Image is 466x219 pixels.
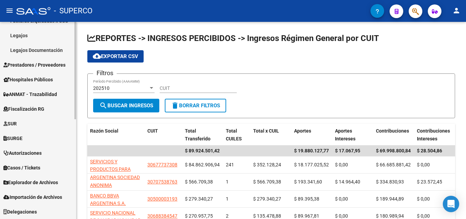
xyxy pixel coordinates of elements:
[185,196,213,202] span: $ 279.340,27
[90,128,118,134] span: Razón Social
[376,162,411,167] span: $ 66.685.881,42
[376,213,404,219] span: $ 180.989,94
[226,213,229,219] span: 2
[3,164,40,172] span: Casos / Tickets
[335,148,360,153] span: $ 17.067,95
[335,162,348,167] span: $ 0,00
[147,162,177,167] span: 30677737308
[335,128,355,141] span: Aportes Intereses
[417,196,430,202] span: $ 0,00
[93,99,159,112] button: Buscar Ingresos
[3,91,57,98] span: ANMAT - Trazabilidad
[147,213,177,219] span: 30688384547
[90,167,140,188] span: BIO ANALITICA ARGENTINA SOCIEDAD ANONIMA
[3,135,23,142] span: SURGE
[185,148,220,153] span: $ 89.924.501,42
[335,213,348,219] span: $ 0,00
[3,149,42,157] span: Autorizaciones
[99,102,153,109] span: Buscar Ingresos
[171,102,220,109] span: Borrar Filtros
[185,179,213,184] span: $ 566.709,38
[3,179,58,186] span: Explorador de Archivos
[226,128,242,141] span: Total CUILES
[223,124,250,146] datatable-header-cell: Total CUILES
[294,196,319,202] span: $ 89.395,38
[145,124,182,146] datatable-header-cell: CUIT
[171,101,179,110] mat-icon: delete
[3,76,53,83] span: Hospitales Públicos
[253,128,279,134] span: Total x CUIL
[335,179,360,184] span: $ 14.964,40
[253,196,281,202] span: $ 279.340,27
[54,3,92,18] span: - SUPERCO
[452,6,461,15] mat-icon: person
[376,128,409,134] span: Contribuciones
[376,179,404,184] span: $ 334.830,93
[226,162,234,167] span: 241
[3,193,62,201] span: Importación de Archivos
[87,124,145,146] datatable-header-cell: Razón Social
[147,179,177,184] span: 30707538763
[185,128,210,141] span: Total Transferido
[294,179,322,184] span: $ 193.341,60
[3,105,44,113] span: Fiscalización RG
[417,128,450,141] span: Contribuciones Intereses
[87,33,379,43] span: REPORTES -> INGRESOS PERCIBIDOS -> Ingresos Régimen General por CUIT
[294,128,311,134] span: Aportes
[335,196,348,202] span: $ 0,00
[182,124,223,146] datatable-header-cell: Total Transferido
[376,196,404,202] span: $ 189.944,89
[443,196,459,212] div: Open Intercom Messenger
[93,53,138,59] span: Exportar CSV
[294,148,329,153] span: $ 19.880.127,77
[185,162,220,167] span: $ 84.862.906,94
[93,52,101,60] mat-icon: cloud_download
[294,162,329,167] span: $ 18.177.025,52
[147,196,177,202] span: 30500003193
[253,162,281,167] span: $ 352.128,24
[5,6,14,15] mat-icon: menu
[226,196,229,202] span: 1
[90,193,126,206] span: BANCO BBVA ARGENTINA S.A.
[332,124,373,146] datatable-header-cell: Aportes Intereses
[3,61,65,69] span: Prestadores / Proveedores
[90,159,132,211] span: SERVICIOS Y PRODUCTOS PARA BEBIDAS REFRESCANTES SOCIEDAD DE RESPONSABILIDAD LIMITADA
[99,101,107,110] mat-icon: search
[226,179,229,184] span: 1
[165,99,226,112] button: Borrar Filtros
[93,85,110,91] span: 202510
[253,213,281,219] span: $ 135.478,88
[376,148,411,153] span: $ 69.998.800,84
[93,68,117,78] h3: Filtros
[417,179,442,184] span: $ 23.572,45
[417,213,430,219] span: $ 0,00
[253,179,281,184] span: $ 566.709,38
[185,213,213,219] span: $ 270.957,75
[3,120,17,127] span: SUR
[417,162,430,167] span: $ 0,00
[373,124,414,146] datatable-header-cell: Contribuciones
[147,128,158,134] span: CUIT
[414,124,455,146] datatable-header-cell: Contribuciones Intereses
[87,50,144,63] button: Exportar CSV
[291,124,332,146] datatable-header-cell: Aportes
[3,208,37,216] span: Delegaciones
[417,148,442,153] span: $ 28.504,86
[250,124,291,146] datatable-header-cell: Total x CUIL
[294,213,319,219] span: $ 89.967,81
